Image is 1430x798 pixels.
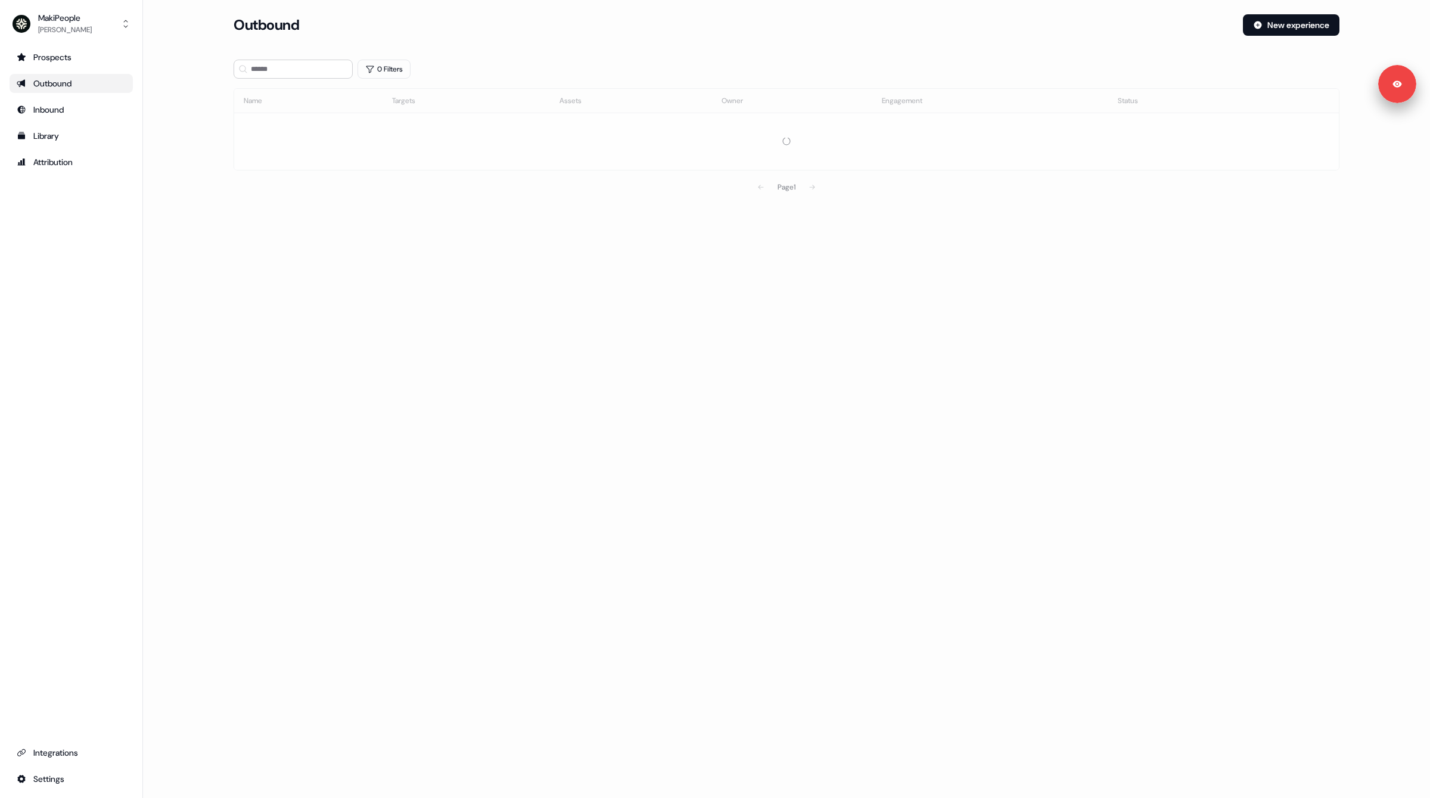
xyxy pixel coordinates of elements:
div: [PERSON_NAME] [38,24,92,36]
a: Go to Inbound [10,100,133,119]
div: Outbound [17,77,126,89]
a: Go to prospects [10,48,133,67]
div: Prospects [17,51,126,63]
div: Library [17,130,126,142]
a: Go to attribution [10,153,133,172]
a: Go to integrations [10,769,133,788]
h3: Outbound [234,16,299,34]
a: Go to outbound experience [10,74,133,93]
div: Integrations [17,747,126,759]
button: 0 Filters [357,60,411,79]
div: Settings [17,773,126,785]
div: MakiPeople [38,12,92,24]
div: Inbound [17,104,126,116]
a: Go to integrations [10,743,133,762]
button: New experience [1243,14,1339,36]
div: Attribution [17,156,126,168]
button: MakiPeople[PERSON_NAME] [10,10,133,38]
a: Go to templates [10,126,133,145]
